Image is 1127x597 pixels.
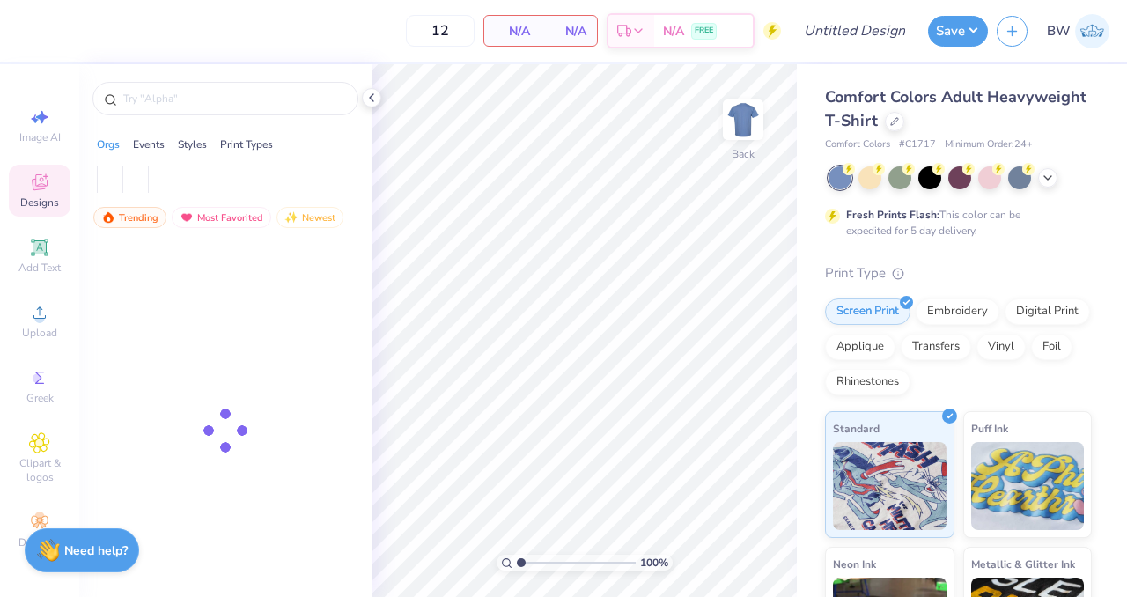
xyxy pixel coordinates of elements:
span: FREE [695,25,713,37]
strong: Need help? [64,542,128,559]
div: Print Type [825,263,1092,284]
div: Orgs [97,136,120,152]
div: Foil [1031,334,1072,360]
span: Comfort Colors [825,137,890,152]
span: Puff Ink [971,419,1008,438]
span: Add Text [18,261,61,275]
div: Rhinestones [825,369,910,395]
div: Embroidery [916,298,999,325]
span: Image AI [19,130,61,144]
div: Vinyl [976,334,1026,360]
span: Standard [833,419,880,438]
div: Digital Print [1005,298,1090,325]
img: Newest.gif [284,211,298,224]
img: most_fav.gif [180,211,194,224]
span: Greek [26,391,54,405]
div: Events [133,136,165,152]
div: Newest [276,207,343,228]
a: BW [1047,14,1109,48]
div: Styles [178,136,207,152]
span: Metallic & Glitter Ink [971,555,1075,573]
input: Try "Alpha" [122,90,347,107]
img: Back [726,102,761,137]
span: Clipart & logos [9,456,70,484]
span: # C1717 [899,137,936,152]
img: Brooke Williams [1075,14,1109,48]
span: Upload [22,326,57,340]
div: Transfers [901,334,971,360]
span: N/A [551,22,586,41]
span: Minimum Order: 24 + [945,137,1033,152]
div: Applique [825,334,895,360]
button: Save [928,16,988,47]
div: Trending [93,207,166,228]
span: Comfort Colors Adult Heavyweight T-Shirt [825,86,1086,131]
img: trending.gif [101,211,115,224]
div: Most Favorited [172,207,271,228]
strong: Fresh Prints Flash: [846,208,939,222]
span: N/A [495,22,530,41]
span: 100 % [640,555,668,571]
div: Print Types [220,136,273,152]
div: Back [732,146,755,162]
span: N/A [663,22,684,41]
input: Untitled Design [790,13,919,48]
div: Screen Print [825,298,910,325]
span: Decorate [18,535,61,549]
span: Neon Ink [833,555,876,573]
span: Designs [20,195,59,210]
img: Puff Ink [971,442,1085,530]
input: – – [406,15,475,47]
span: BW [1047,21,1071,41]
img: Standard [833,442,947,530]
div: This color can be expedited for 5 day delivery. [846,207,1063,239]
